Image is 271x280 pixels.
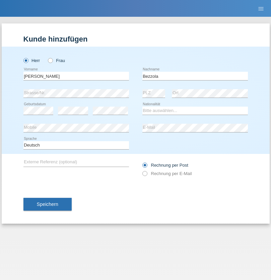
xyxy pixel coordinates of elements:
[23,58,40,63] label: Herr
[254,6,268,10] a: menu
[142,171,147,179] input: Rechnung per E-Mail
[23,58,28,62] input: Herr
[142,163,188,168] label: Rechnung per Post
[258,5,264,12] i: menu
[48,58,52,62] input: Frau
[142,163,147,171] input: Rechnung per Post
[37,202,58,207] span: Speichern
[23,35,248,43] h1: Kunde hinzufügen
[48,58,65,63] label: Frau
[142,171,192,176] label: Rechnung per E-Mail
[23,198,72,211] button: Speichern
